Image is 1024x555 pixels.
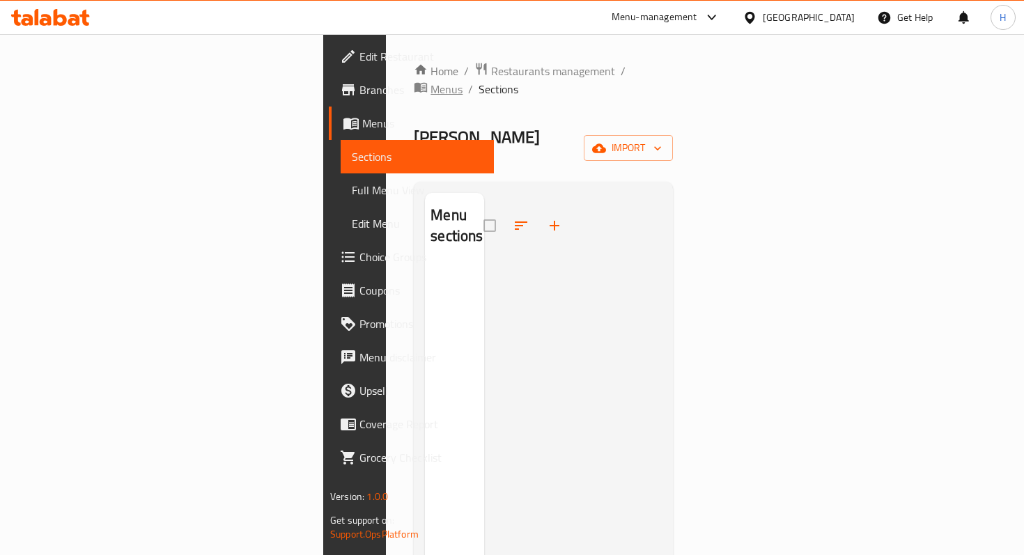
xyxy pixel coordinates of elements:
a: Sections [341,140,494,173]
span: Edit Menu [352,215,483,232]
a: Edit Menu [341,207,494,240]
span: Get support on: [330,511,394,529]
a: Promotions [329,307,494,341]
a: Full Menu View [341,173,494,207]
li: / [621,63,626,79]
span: Menu disclaimer [359,349,483,366]
span: Sections [352,148,483,165]
span: Branches [359,81,483,98]
button: import [584,135,673,161]
span: Full Menu View [352,182,483,198]
a: Edit Restaurant [329,40,494,73]
span: H [1000,10,1006,25]
span: Promotions [359,315,483,332]
span: Restaurants management [491,63,615,79]
span: Grocery Checklist [359,449,483,466]
span: Edit Restaurant [359,48,483,65]
span: Coupons [359,282,483,299]
div: [GEOGRAPHIC_DATA] [763,10,855,25]
span: Sections [479,81,518,97]
span: Menus [362,115,483,132]
a: Coverage Report [329,407,494,441]
span: Coverage Report [359,416,483,432]
nav: Menu sections [425,259,484,270]
a: Menus [329,107,494,140]
button: Add section [538,209,571,242]
span: import [595,139,662,157]
a: Grocery Checklist [329,441,494,474]
span: 1.0.0 [366,487,388,506]
div: Menu-management [612,9,697,26]
a: Menu disclaimer [329,341,494,374]
a: Restaurants management [474,62,615,80]
a: Branches [329,73,494,107]
a: Support.OpsPlatform [330,525,419,543]
a: Coupons [329,274,494,307]
a: Upsell [329,374,494,407]
nav: breadcrumb [414,62,673,98]
span: Upsell [359,382,483,399]
span: Version: [330,487,364,506]
a: Choice Groups [329,240,494,274]
span: Choice Groups [359,249,483,265]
